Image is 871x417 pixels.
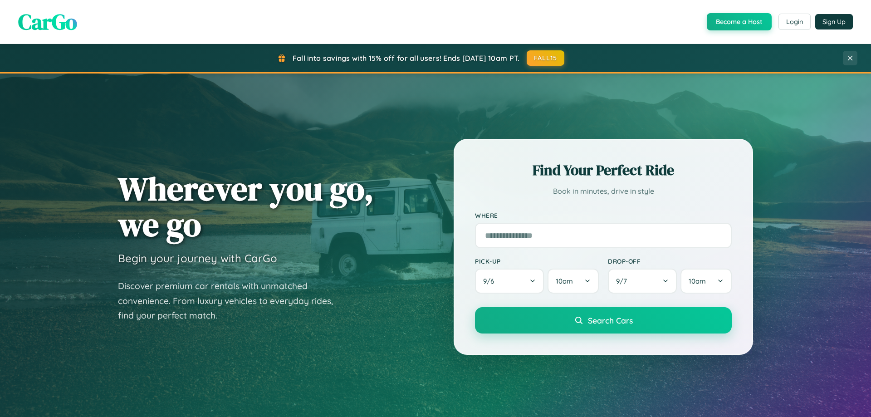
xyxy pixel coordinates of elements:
[608,257,732,265] label: Drop-off
[778,14,811,30] button: Login
[475,257,599,265] label: Pick-up
[707,13,772,30] button: Become a Host
[475,211,732,219] label: Where
[815,14,853,29] button: Sign Up
[118,279,345,323] p: Discover premium car rentals with unmatched convenience. From luxury vehicles to everyday rides, ...
[118,251,277,265] h3: Begin your journey with CarGo
[483,277,499,285] span: 9 / 6
[616,277,631,285] span: 9 / 7
[689,277,706,285] span: 10am
[680,269,732,294] button: 10am
[527,50,565,66] button: FALL15
[475,160,732,180] h2: Find Your Perfect Ride
[608,269,677,294] button: 9/7
[588,315,633,325] span: Search Cars
[475,185,732,198] p: Book in minutes, drive in style
[118,171,374,242] h1: Wherever you go, we go
[556,277,573,285] span: 10am
[18,7,77,37] span: CarGo
[293,54,520,63] span: Fall into savings with 15% off for all users! Ends [DATE] 10am PT.
[475,269,544,294] button: 9/6
[475,307,732,334] button: Search Cars
[548,269,599,294] button: 10am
